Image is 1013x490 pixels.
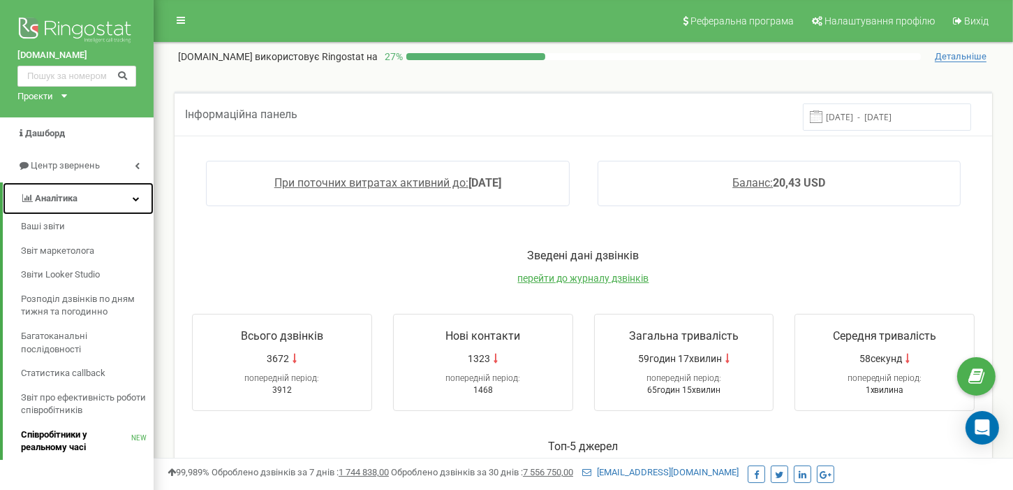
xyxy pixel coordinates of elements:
img: Ringostat logo [17,14,136,49]
span: Оброблено дзвінків за 30 днів : [391,467,573,477]
a: Звіт про ефективність роботи співробітників [21,386,154,423]
div: Проєкти [17,90,53,103]
span: При поточних витратах активний до: [274,176,468,189]
a: Звіти Looker Studio [21,263,154,287]
span: Статистика callback [21,367,105,380]
a: Аналiтика [3,182,154,215]
span: 1323 [468,352,490,366]
span: попередній період: [848,373,922,383]
span: попередній період: [445,373,520,383]
span: Загальна тривалість [629,329,739,343]
span: Аналiтика [35,193,77,203]
a: [DOMAIN_NAME] [17,49,136,62]
span: 59годин 17хвилин [638,352,722,366]
span: 99,989% [168,467,209,477]
span: Toп-5 джерел [549,440,619,453]
span: 1468 [473,385,493,395]
span: 1хвилина [866,385,904,395]
a: Статистика callback [21,361,154,386]
span: Ваші звіти [21,220,65,233]
span: Співробітники у реальному часі [21,428,131,454]
span: Звіти Looker Studio [21,268,100,282]
a: Звіт маркетолога [21,239,154,264]
span: Інформаційна панель [185,108,297,121]
span: 3672 [267,352,289,366]
u: 1 744 838,00 [339,467,389,477]
a: Розподіл дзвінків по дням тижня та погодинно [21,287,154,324]
span: Звіт маркетолога [21,245,94,258]
span: Баланс: [732,176,773,189]
span: Багатоканальні послідовності [21,330,147,356]
span: Розподіл дзвінків по дням тижня та погодинно [21,293,147,319]
a: Співробітники у реальному часіNEW [21,423,154,460]
u: 7 556 750,00 [523,467,573,477]
a: При поточних витратах активний до:[DATE] [274,176,501,189]
a: Баланс:20,43 USD [732,176,825,189]
span: Оброблено дзвінків за 7 днів : [212,467,389,477]
span: Центр звернень [31,160,100,171]
span: Всього дзвінків [241,329,323,343]
a: Ваші звіти [21,215,154,239]
span: Дашборд [25,128,65,138]
span: використовує Ringostat на [255,51,378,62]
p: 27 % [378,50,406,64]
span: Зведені дані дзвінків [528,249,639,262]
span: 58секунд [859,352,902,366]
a: [EMAIL_ADDRESS][DOMAIN_NAME] [582,467,739,477]
span: попередній період: [244,373,319,383]
div: Open Intercom Messenger [966,411,999,445]
a: Багатоканальні послідовності [21,324,154,361]
span: Вихід [964,15,989,27]
span: Детальніше [935,51,986,62]
span: Налаштування профілю [825,15,935,27]
span: 65годин 15хвилин [647,385,720,395]
span: Звіт про ефективність роботи співробітників [21,391,147,417]
span: Середня тривалість [833,329,937,343]
input: Пошук за номером [17,66,136,87]
span: попередній період: [646,373,721,383]
span: 3912 [272,385,292,395]
a: перейти до журналу дзвінків [518,273,649,284]
p: [DOMAIN_NAME] [178,50,378,64]
span: Реферальна програма [690,15,794,27]
span: Нові контакти [445,329,520,343]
